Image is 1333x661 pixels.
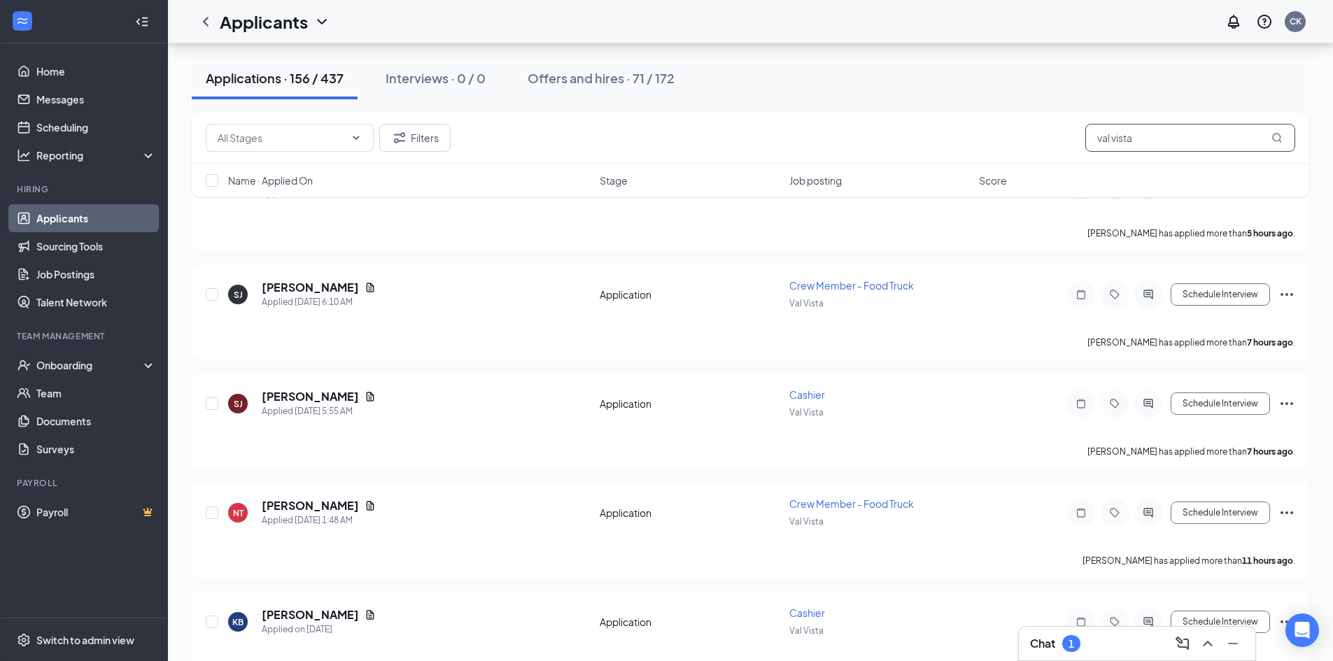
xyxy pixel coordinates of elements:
svg: Ellipses [1278,286,1295,303]
div: Applied [DATE] 6:10 AM [262,295,376,309]
svg: Notifications [1225,13,1242,30]
span: Name · Applied On [228,173,313,187]
svg: Minimize [1225,635,1241,652]
span: Crew Member - Food Truck [789,279,914,292]
span: Score [979,173,1007,187]
b: 7 hours ago [1247,446,1293,457]
span: Val Vista [789,625,824,636]
span: Cashier [789,388,825,401]
svg: ActiveChat [1140,507,1157,518]
svg: MagnifyingGlass [1271,132,1283,143]
h5: [PERSON_NAME] [262,280,359,295]
svg: Tag [1106,289,1123,300]
svg: ChevronLeft [197,13,214,30]
a: Surveys [36,435,156,463]
h1: Applicants [220,10,308,34]
svg: Tag [1106,507,1123,518]
a: Sourcing Tools [36,232,156,260]
svg: Document [365,609,376,620]
div: Reporting [36,148,157,162]
svg: Tag [1106,398,1123,409]
h5: [PERSON_NAME] [262,498,359,513]
a: Talent Network [36,288,156,316]
p: [PERSON_NAME] has applied more than . [1082,555,1295,567]
div: Application [600,506,781,520]
div: SJ [234,398,243,410]
svg: Tag [1106,616,1123,627]
h3: Chat [1030,636,1055,651]
svg: ComposeMessage [1174,635,1191,652]
div: Application [600,615,781,629]
input: Search in applications [1085,124,1295,152]
span: Cashier [789,606,825,619]
a: Messages [36,85,156,113]
b: 5 hours ago [1247,228,1293,239]
input: All Stages [218,130,345,145]
div: Applied [DATE] 1:48 AM [262,513,376,527]
div: Applications · 156 / 437 [206,69,344,87]
svg: ActiveChat [1140,616,1157,627]
button: ChevronUp [1197,632,1219,655]
div: Interviews · 0 / 0 [386,69,486,87]
svg: Ellipses [1278,395,1295,412]
button: Minimize [1222,632,1244,655]
b: 11 hours ago [1242,555,1293,566]
button: ComposeMessage [1171,632,1194,655]
span: Val Vista [789,407,824,418]
span: Val Vista [789,516,824,527]
svg: ChevronDown [351,132,362,143]
a: Job Postings [36,260,156,288]
div: 1 [1068,638,1074,650]
a: PayrollCrown [36,498,156,526]
span: Job posting [789,173,842,187]
svg: QuestionInfo [1256,13,1273,30]
svg: Note [1073,507,1089,518]
h5: [PERSON_NAME] [262,607,359,623]
svg: Ellipses [1278,504,1295,521]
div: Switch to admin view [36,633,134,647]
b: 7 hours ago [1247,337,1293,348]
svg: Document [365,500,376,511]
span: Crew Member - Food Truck [789,497,914,510]
svg: Document [365,282,376,293]
span: Val Vista [789,298,824,308]
div: Application [600,287,781,301]
span: Stage [600,173,628,187]
svg: Collapse [135,15,149,29]
div: NT [233,507,244,519]
a: Applicants [36,204,156,232]
p: [PERSON_NAME] has applied more than . [1087,446,1295,457]
p: [PERSON_NAME] has applied more than . [1087,227,1295,239]
svg: Ellipses [1278,613,1295,630]
a: Documents [36,407,156,435]
button: Filter Filters [379,124,451,152]
button: Schedule Interview [1171,392,1270,415]
div: Payroll [17,477,153,489]
button: Schedule Interview [1171,611,1270,633]
p: [PERSON_NAME] has applied more than . [1087,336,1295,348]
div: KB [232,616,244,628]
h5: [PERSON_NAME] [262,389,359,404]
a: Home [36,57,156,85]
svg: WorkstreamLogo [15,14,29,28]
svg: Note [1073,616,1089,627]
svg: Note [1073,398,1089,409]
div: Applied on [DATE] [262,623,376,637]
div: Offers and hires · 71 / 172 [528,69,675,87]
div: Application [600,397,781,411]
svg: Analysis [17,148,31,162]
div: CK [1290,15,1302,27]
svg: ActiveChat [1140,398,1157,409]
button: Schedule Interview [1171,283,1270,306]
div: Open Intercom Messenger [1285,613,1319,647]
svg: Document [365,391,376,402]
button: Schedule Interview [1171,502,1270,524]
a: Team [36,379,156,407]
a: Scheduling [36,113,156,141]
svg: Note [1073,289,1089,300]
div: SJ [234,289,243,301]
svg: Settings [17,633,31,647]
svg: ActiveChat [1140,289,1157,300]
div: Applied [DATE] 5:55 AM [262,404,376,418]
